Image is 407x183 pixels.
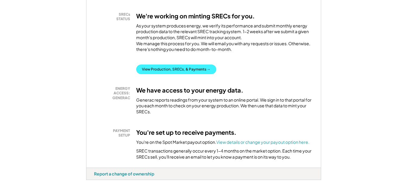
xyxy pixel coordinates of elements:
[136,128,236,136] h3: You're set up to receive payments.
[136,139,309,145] div: You're on the Spot Market payout option.
[86,180,108,182] div: ny2uob5v - VA Distributed
[97,128,130,138] div: PAYMENT SETUP
[136,65,216,74] button: View Production, SRECs, & Payments →
[136,23,313,55] div: As your system produces energy, we verify its performance and submit monthly energy production da...
[216,139,309,145] a: View details or change your payout option here.
[136,148,313,160] div: SREC transactions generally occur every 1-4 months on the market option. Each time your SRECs sel...
[136,86,243,94] h3: We have access to your energy data.
[94,171,154,176] div: Report a change of ownership
[136,97,313,115] div: Generac reports readings from your system to an online portal. We sign in to that portal for you ...
[97,12,130,21] div: SRECs STATUS
[136,12,255,20] h3: We're working on minting SRECs for you.
[97,86,130,100] div: ENERGY ACCESS: GENERAC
